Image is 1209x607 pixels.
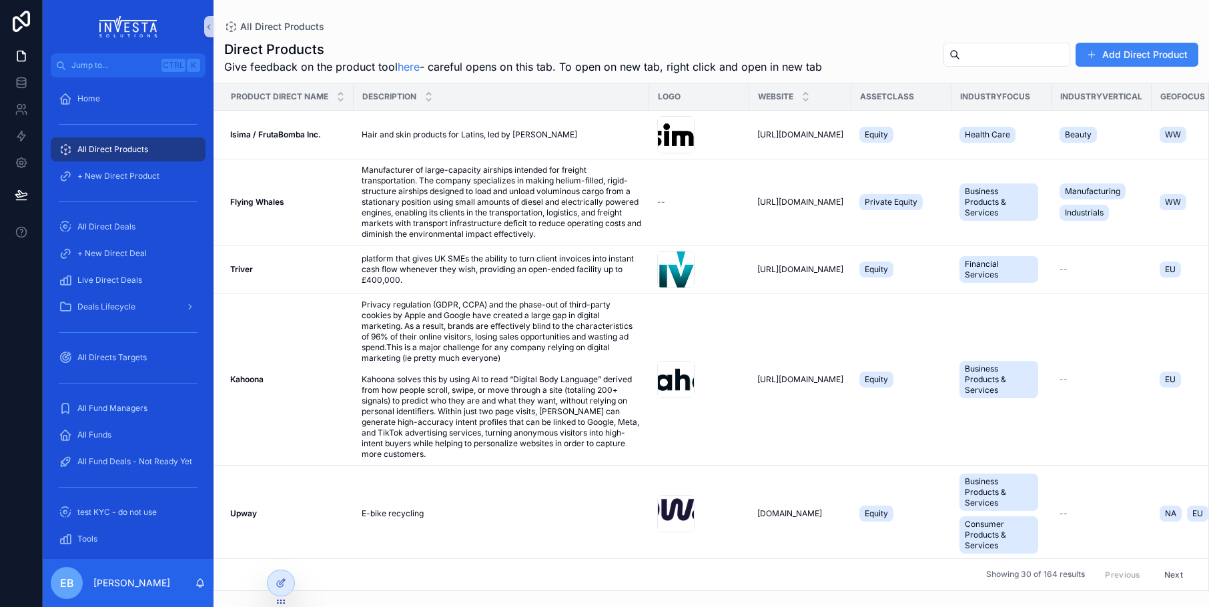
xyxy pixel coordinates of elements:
[51,346,206,370] a: All Directs Targets
[865,264,888,275] span: Equity
[93,576,170,590] p: [PERSON_NAME]
[965,259,1033,280] span: Financial Services
[959,358,1044,401] a: Business Products & Services
[657,197,741,207] a: --
[865,508,888,519] span: Equity
[362,508,641,519] a: E-bike recycling
[51,396,206,420] a: All Fund Managers
[1165,197,1181,207] span: WW
[1060,264,1068,275] span: --
[362,129,641,140] a: Hair and skin products for Latins, led by [PERSON_NAME]
[398,60,420,73] a: here
[77,534,97,544] span: Tools
[757,508,843,519] a: [DOMAIN_NAME]
[757,197,843,207] a: [URL][DOMAIN_NAME]
[51,268,206,292] a: Live Direct Deals
[1165,129,1181,140] span: WW
[77,430,111,440] span: All Funds
[757,264,843,275] a: [URL][DOMAIN_NAME]
[77,275,142,285] span: Live Direct Deals
[859,503,943,524] a: Equity
[231,91,328,102] span: Product Direct Name
[757,508,822,519] span: [DOMAIN_NAME]
[1060,374,1144,385] a: --
[757,129,843,140] a: [URL][DOMAIN_NAME]
[77,93,100,104] span: Home
[230,374,264,384] strong: Kahoona
[1060,508,1144,519] a: --
[757,374,843,385] a: [URL][DOMAIN_NAME]
[77,352,147,363] span: All Directs Targets
[230,129,346,140] a: Isima / FrutaBomba Inc.
[1060,181,1144,223] a: ManufacturingIndustrials
[77,507,157,518] span: test KYC - do not use
[860,91,914,102] span: AssetClass
[965,364,1033,396] span: Business Products & Services
[43,77,214,559] div: scrollable content
[60,575,74,591] span: EB
[77,403,147,414] span: All Fund Managers
[859,369,943,390] a: Equity
[51,241,206,265] a: + New Direct Deal
[51,450,206,474] a: All Fund Deals - Not Ready Yet
[1155,564,1192,585] button: Next
[224,59,822,75] span: Give feedback on the product tool - careful opens on this tab. To open on new tab, right click an...
[51,295,206,319] a: Deals Lifecycle
[188,60,199,71] span: K
[51,500,206,524] a: test KYC - do not use
[224,20,324,33] a: All Direct Products
[1060,264,1144,275] a: --
[230,197,346,207] a: Flying Whales
[965,129,1010,140] span: Health Care
[965,519,1033,551] span: Consumer Products & Services
[77,248,147,259] span: + New Direct Deal
[1065,207,1104,218] span: Industrials
[161,59,185,72] span: Ctrl
[77,456,192,467] span: All Fund Deals - Not Ready Yet
[51,137,206,161] a: All Direct Products
[859,124,943,145] a: Equity
[959,253,1044,285] a: Financial Services
[77,221,135,232] span: All Direct Deals
[1192,508,1203,519] span: EU
[77,144,148,155] span: All Direct Products
[1165,264,1176,275] span: EU
[77,171,159,181] span: + New Direct Product
[51,164,206,188] a: + New Direct Product
[230,197,284,207] strong: Flying Whales
[362,253,641,285] a: platform that gives UK SMEs the ability to turn client invoices into instant cash flow whenever t...
[1060,508,1068,519] span: --
[1060,91,1142,102] span: IndustryVertical
[230,508,257,518] strong: Upway
[1060,124,1144,145] a: Beauty
[51,423,206,447] a: All Funds
[865,197,917,207] span: Private Equity
[1065,129,1092,140] span: Beauty
[959,124,1044,145] a: Health Care
[240,20,324,33] span: All Direct Products
[230,264,253,274] strong: Triver
[865,374,888,385] span: Equity
[658,91,681,102] span: Logo
[51,53,206,77] button: Jump to...CtrlK
[362,508,424,519] span: E-bike recycling
[230,508,346,519] a: Upway
[865,129,888,140] span: Equity
[230,129,321,139] strong: Isima / FrutaBomba Inc.
[51,215,206,239] a: All Direct Deals
[362,165,641,239] a: Manufacturer of large-capacity airships intended for freight transportation. The company speciali...
[657,197,665,207] span: --
[77,301,135,312] span: Deals Lifecycle
[1165,508,1176,519] span: NA
[230,374,346,385] a: Kahoona
[362,299,641,460] a: Privacy regulation (GDPR, CCPA) and the phase-out of third-party cookies by Apple and Google have...
[71,60,156,71] span: Jump to...
[230,264,346,275] a: Triver
[965,186,1033,218] span: Business Products & Services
